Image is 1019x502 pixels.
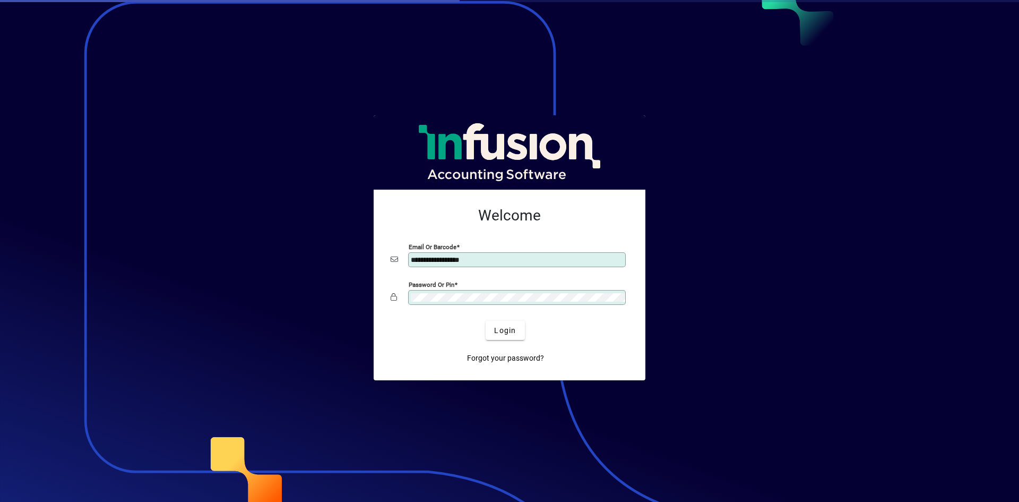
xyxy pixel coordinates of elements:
mat-label: Email or Barcode [409,243,456,251]
h2: Welcome [391,207,628,225]
span: Login [494,325,516,336]
button: Login [486,321,524,340]
a: Forgot your password? [463,348,548,368]
mat-label: Password or Pin [409,281,454,288]
span: Forgot your password? [467,353,544,364]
